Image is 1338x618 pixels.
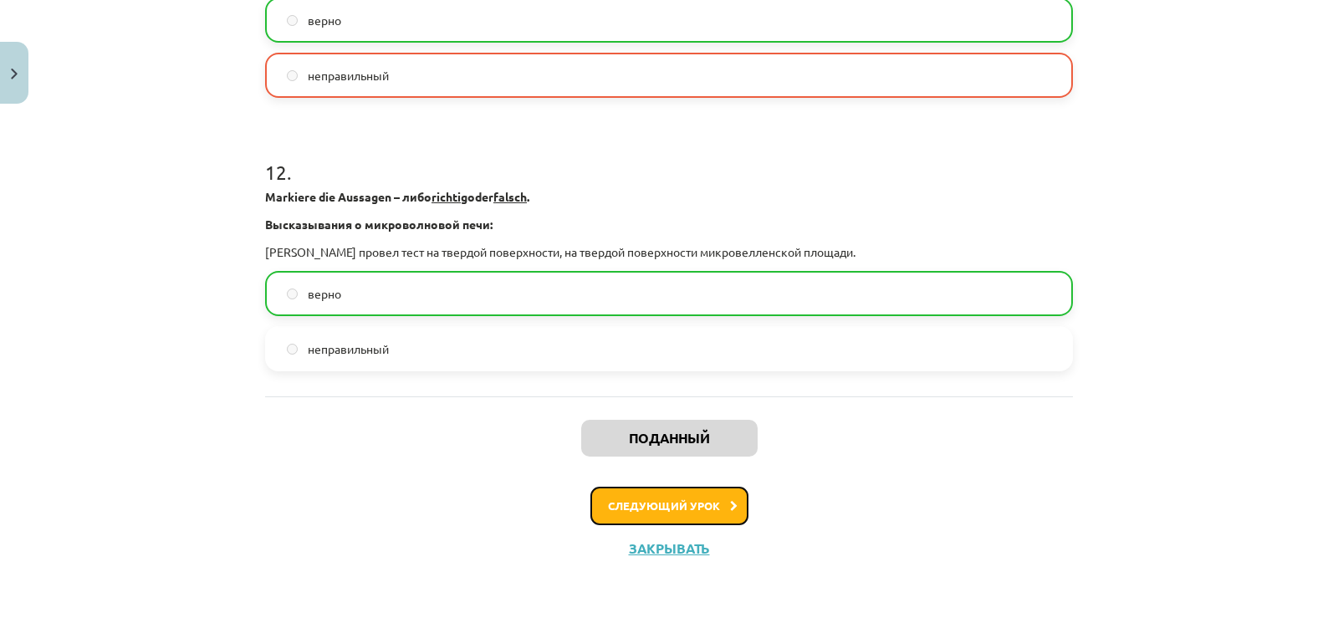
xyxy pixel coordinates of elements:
[527,189,529,204] font: .
[287,160,292,184] font: .
[590,487,748,525] button: Следующий урок
[308,286,341,301] font: верно
[287,289,298,299] input: верно
[308,68,389,83] font: неправильный
[467,189,493,204] font: oder
[265,244,855,259] font: [PERSON_NAME] провел тест на твердой поверхности, на твердой поверхности микровелленской площади.
[629,539,710,557] font: Закрывать
[624,540,715,557] button: Закрывать
[265,189,432,204] font: Markiere die Aussagen – либо
[287,15,298,26] input: верно
[581,420,758,457] button: Поданный
[308,13,341,28] font: верно
[265,160,287,184] font: 12
[608,498,720,513] font: Следующий урок
[265,217,493,232] font: Высказывания о микроволновой печи:
[308,341,389,356] font: неправильный
[493,189,527,204] font: falsch
[11,69,18,79] img: icon-close-lesson-0947bae3869378f0d4975bcd49f059093ad1ed9edebbc8119c70593378902aed.svg
[287,344,298,355] input: неправильный
[287,70,298,81] input: неправильный
[432,189,467,204] font: richtig
[629,429,710,447] font: Поданный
